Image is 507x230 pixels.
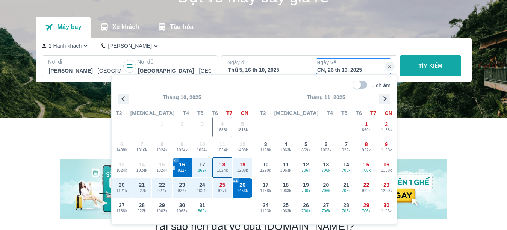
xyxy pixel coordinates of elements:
[356,137,377,157] button: 8922k
[192,198,212,218] button: 31869k
[256,94,397,101] p: Tháng 11, 2025
[385,109,392,117] span: CN
[179,181,185,189] span: 23
[276,137,296,157] button: 41063k
[228,66,301,74] div: Thứ 5, 16 th 10, 2025
[336,198,356,218] button: 28706k
[316,59,391,66] p: Ngày về
[108,42,152,50] p: [PERSON_NAME]
[256,188,275,194] span: 1138k
[365,141,368,148] span: 8
[376,178,397,198] button: 231290k
[400,55,461,76] button: TÌM KIẾM
[183,109,189,117] span: T4
[152,208,172,214] span: 1063k
[48,58,123,65] p: Nơi đi
[212,157,233,178] button: 181024k
[249,185,252,191] div: ||
[232,178,253,198] button: ||261456k
[363,201,369,209] span: 29
[365,120,368,128] span: 1
[296,168,316,174] span: 706k
[152,188,172,194] span: 927k
[173,165,176,171] div: ||
[213,168,232,174] span: 1024k
[363,181,369,189] span: 22
[233,188,252,194] span: 1456k
[173,208,192,214] span: 1063k
[336,188,356,194] span: 706k
[376,137,397,157] button: 91138k
[173,188,192,194] span: 927k
[192,157,212,178] button: 17869k
[173,168,192,174] span: 922k
[256,208,275,214] span: 1193k
[241,109,248,117] span: CN
[283,181,289,189] span: 18
[232,157,253,178] button: 191208k
[283,201,289,209] span: 25
[112,188,132,194] span: 1121k
[357,188,376,194] span: 922k
[376,117,397,137] button: 21138k
[377,147,396,153] span: 1138k
[137,58,212,65] p: Nơi đến
[336,147,356,153] span: 922k
[199,161,205,168] span: 17
[152,198,172,218] button: 291063k
[363,161,369,168] span: 15
[263,181,269,189] span: 17
[377,188,396,194] span: 1290k
[49,42,82,50] p: 1 Hành khách
[296,208,316,214] span: 706k
[119,201,125,209] span: 27
[256,198,276,218] button: 241193k
[179,161,185,168] span: 16
[323,161,329,168] span: 13
[357,147,376,153] span: 922k
[192,178,212,198] button: 241024k
[256,157,276,178] button: 101290k
[239,161,245,168] span: 19
[276,147,296,153] span: 1063k
[376,157,397,178] button: 161138k
[377,127,396,133] span: 1138k
[57,23,81,31] p: Máy bay
[323,181,329,189] span: 20
[130,109,175,117] span: [MEDICAL_DATA]
[132,198,152,218] button: 28922k
[296,137,316,157] button: 5869k
[36,17,203,38] div: transportation tabs
[377,168,396,174] span: 1138k
[199,181,205,189] span: 24
[316,137,336,157] button: 61063k
[260,109,266,117] span: T2
[276,198,296,218] button: 251063k
[385,120,388,128] span: 2
[42,42,90,50] button: 1 Hành khách
[233,179,238,183] span: Về
[226,109,232,117] span: T7
[132,178,152,198] button: 21927k
[256,137,276,157] button: 31138k
[345,141,348,148] span: 7
[356,178,377,198] button: 22922k
[325,141,328,148] span: 6
[336,157,356,178] button: 14706k
[343,181,349,189] span: 21
[276,157,296,178] button: 111063k
[233,168,252,174] span: 1208k
[172,178,192,198] button: 23927k
[192,208,212,214] span: 869k
[212,109,218,117] span: T6
[119,181,125,189] span: 20
[276,188,296,194] span: 1063k
[296,157,316,178] button: 12706k
[296,147,316,153] span: 869k
[371,82,390,89] p: Lịch âm
[343,161,349,168] span: 14
[239,181,245,189] span: 26
[336,208,356,214] span: 706k
[336,137,356,157] button: 7922k
[316,188,336,194] span: 706k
